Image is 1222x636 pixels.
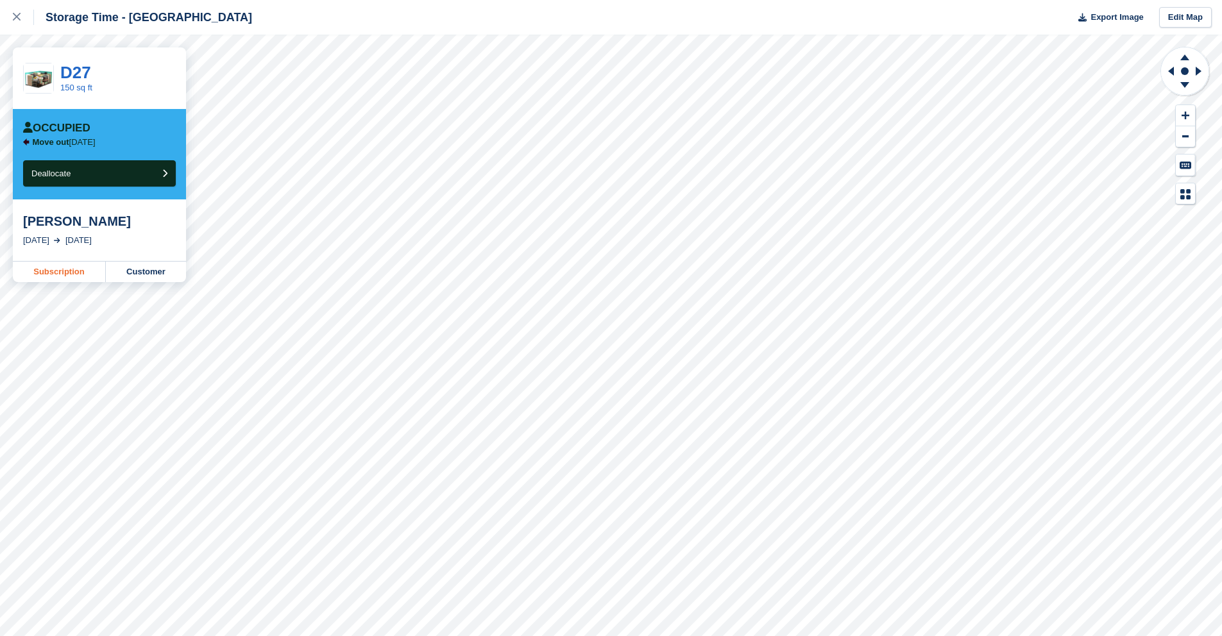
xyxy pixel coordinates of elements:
div: Storage Time - [GEOGRAPHIC_DATA] [34,10,252,25]
span: Deallocate [31,169,71,178]
button: Export Image [1071,7,1144,28]
img: 150ft.jpg [24,63,53,93]
div: [DATE] [65,234,92,247]
a: D27 [60,63,91,82]
button: Zoom Out [1176,126,1195,147]
div: [DATE] [23,234,49,247]
button: Deallocate [23,160,176,187]
a: Edit Map [1159,7,1212,28]
button: Map Legend [1176,183,1195,205]
img: arrow-left-icn-90495f2de72eb5bd0bd1c3c35deca35cc13f817d75bef06ecd7c0b315636ce7e.svg [23,138,30,146]
button: Keyboard Shortcuts [1176,155,1195,176]
img: arrow-right-light-icn-cde0832a797a2874e46488d9cf13f60e5c3a73dbe684e267c42b8395dfbc2abf.svg [54,238,60,243]
div: Occupied [23,122,90,135]
button: Zoom In [1176,105,1195,126]
a: Subscription [13,262,106,282]
a: 150 sq ft [60,83,92,92]
span: Move out [33,137,69,147]
span: Export Image [1090,11,1143,24]
a: Customer [106,262,186,282]
p: [DATE] [33,137,96,147]
div: [PERSON_NAME] [23,213,176,229]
